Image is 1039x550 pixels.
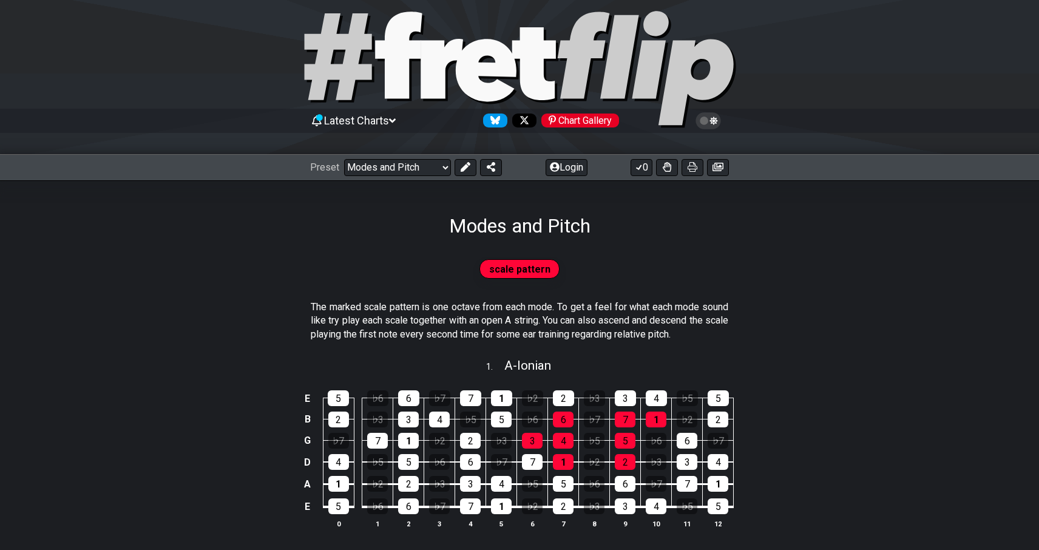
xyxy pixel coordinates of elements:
[522,390,543,406] div: ♭2
[367,412,388,427] div: ♭3
[460,476,481,492] div: 3
[507,114,536,127] a: Follow #fretflip at X
[398,476,419,492] div: 2
[367,454,388,470] div: ♭5
[522,433,543,449] div: 3
[398,412,419,427] div: 3
[491,433,512,449] div: ♭3
[641,517,672,530] th: 10
[398,454,419,470] div: 5
[311,300,728,341] p: The marked scale pattern is one octave from each mode. To get a feel for what each mode sound lik...
[536,114,619,127] a: #fretflip at Pinterest
[429,454,450,470] div: ♭6
[362,517,393,530] th: 1
[429,433,450,449] div: ♭2
[548,517,579,530] th: 7
[429,412,450,427] div: 4
[455,159,476,176] button: Edit Preset
[504,358,551,373] span: A - Ionian
[300,495,315,518] td: E
[553,498,574,514] div: 2
[646,390,667,406] div: 4
[615,476,635,492] div: 6
[449,214,591,237] h1: Modes and Pitch
[460,390,481,406] div: 7
[677,454,697,470] div: 3
[615,498,635,514] div: 3
[553,433,574,449] div: 4
[328,390,349,406] div: 5
[491,390,512,406] div: 1
[708,390,729,406] div: 5
[328,454,349,470] div: 4
[615,412,635,427] div: 7
[367,476,388,492] div: ♭2
[708,433,728,449] div: ♭7
[398,498,419,514] div: 6
[478,114,507,127] a: Follow #fretflip at Bluesky
[429,498,450,514] div: ♭7
[310,161,339,173] span: Preset
[367,498,388,514] div: ♭6
[393,517,424,530] th: 2
[584,498,604,514] div: ♭3
[460,412,481,427] div: ♭5
[398,390,419,406] div: 6
[328,412,349,427] div: 2
[300,430,315,451] td: G
[708,498,728,514] div: 5
[522,454,543,470] div: 7
[677,433,697,449] div: 6
[460,454,481,470] div: 6
[328,476,349,492] div: 1
[677,476,697,492] div: 7
[300,409,315,430] td: B
[517,517,548,530] th: 6
[631,159,652,176] button: 0
[522,498,543,514] div: ♭2
[579,517,610,530] th: 8
[491,412,512,427] div: 5
[584,433,604,449] div: ♭5
[324,114,389,127] span: Latest Charts
[522,412,543,427] div: ♭6
[491,498,512,514] div: 1
[646,412,666,427] div: 1
[677,498,697,514] div: ♭5
[367,433,388,449] div: 7
[491,476,512,492] div: 4
[344,159,451,176] select: Preset
[553,412,574,427] div: 6
[480,159,502,176] button: Share Preset
[677,412,697,427] div: ♭2
[615,454,635,470] div: 2
[553,454,574,470] div: 1
[707,159,729,176] button: Create image
[615,433,635,449] div: 5
[656,159,678,176] button: Toggle Dexterity for all fretkits
[610,517,641,530] th: 9
[429,390,450,406] div: ♭7
[489,260,550,278] span: scale pattern
[646,476,666,492] div: ♭7
[460,433,481,449] div: 2
[646,433,666,449] div: ♭6
[584,412,604,427] div: ♭7
[553,390,574,406] div: 2
[584,454,604,470] div: ♭2
[584,476,604,492] div: ♭6
[677,390,698,406] div: ♭5
[460,498,481,514] div: 7
[708,412,728,427] div: 2
[615,390,636,406] div: 3
[522,476,543,492] div: ♭5
[584,390,605,406] div: ♭3
[682,159,703,176] button: Print
[323,517,354,530] th: 0
[300,451,315,473] td: D
[328,498,349,514] div: 5
[553,476,574,492] div: 5
[708,454,728,470] div: 4
[702,115,716,126] span: Toggle light / dark theme
[300,473,315,495] td: A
